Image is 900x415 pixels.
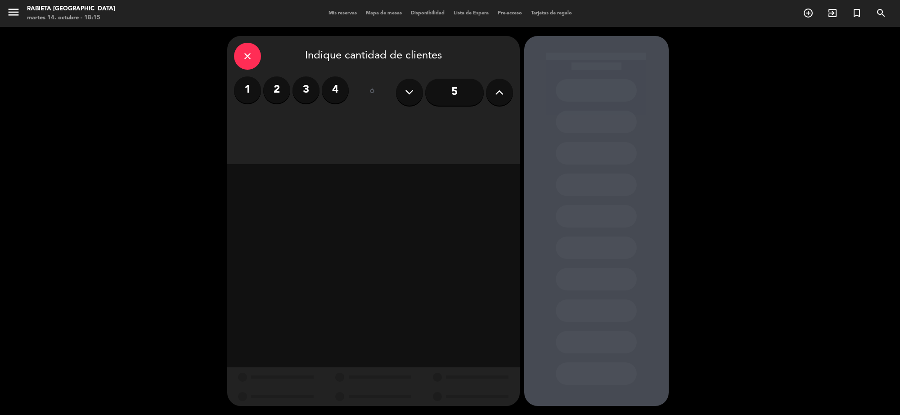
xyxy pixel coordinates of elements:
div: ó [358,76,387,108]
span: Mapa de mesas [361,11,406,16]
i: search [876,8,886,18]
i: menu [7,5,20,19]
i: close [242,51,253,62]
i: turned_in_not [851,8,862,18]
div: martes 14. octubre - 18:15 [27,13,115,22]
span: Tarjetas de regalo [526,11,576,16]
span: Pre-acceso [493,11,526,16]
button: menu [7,5,20,22]
label: 2 [263,76,290,103]
div: Rabieta [GEOGRAPHIC_DATA] [27,4,115,13]
i: exit_to_app [827,8,838,18]
span: Lista de Espera [449,11,493,16]
i: add_circle_outline [803,8,814,18]
div: Indique cantidad de clientes [234,43,513,70]
label: 1 [234,76,261,103]
label: 4 [322,76,349,103]
span: Mis reservas [324,11,361,16]
span: Disponibilidad [406,11,449,16]
label: 3 [292,76,319,103]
